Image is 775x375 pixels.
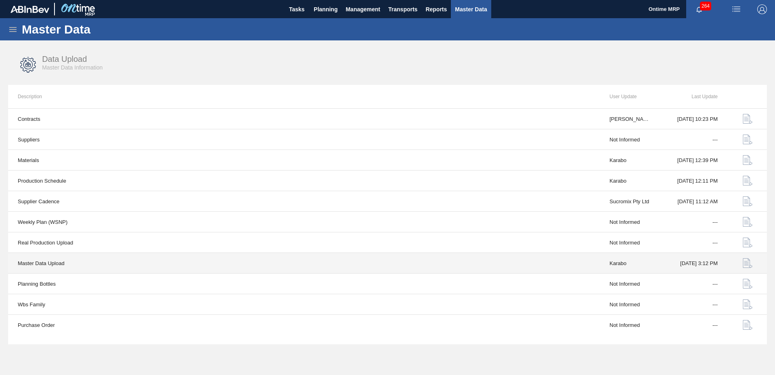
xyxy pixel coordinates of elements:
button: data-upload-icon [738,315,757,335]
td: Purchase Order [8,315,600,335]
td: Contracts [8,109,600,129]
h1: Master Data [22,25,165,34]
button: data-upload-icon [738,274,757,293]
td: Not Informed [600,315,660,335]
button: data-upload-icon [738,192,757,211]
span: Master Data Information [42,64,103,71]
td: [DATE] 10:23 PM [660,109,727,129]
td: Production Schedule [8,171,600,191]
span: Management [346,4,380,14]
button: data-upload-icon [738,171,757,190]
td: Sucromix Pty Ltd [600,191,660,212]
td: Wbs Family [8,294,600,315]
span: Tasks [288,4,306,14]
td: Not Informed [600,294,660,315]
td: Not Informed [600,212,660,232]
img: data-upload-icon [743,176,752,185]
button: data-upload-icon [738,130,757,149]
img: data-upload-icon [743,238,752,247]
img: data-upload-icon [743,299,752,309]
td: Supplier Cadence [8,191,600,212]
img: data-upload-icon [743,135,752,144]
img: data-upload-icon [743,155,752,165]
span: Data Upload [42,55,87,63]
td: Suppliers [8,129,600,150]
td: Master Data Upload [8,253,600,274]
span: Reports [425,4,447,14]
span: Planning [314,4,337,14]
td: --- [660,315,727,335]
img: Logout [757,4,767,14]
img: data-upload-icon [743,114,752,124]
img: data-upload-icon [743,196,752,206]
img: data-upload-icon [743,279,752,289]
td: Not Informed [600,129,660,150]
span: Master Data [455,4,487,14]
td: [DATE] 3:12 PM [660,253,727,274]
td: Karabo [600,171,660,191]
img: data-upload-icon [743,258,752,268]
td: Not Informed [600,274,660,294]
td: --- [660,232,727,253]
img: userActions [731,4,741,14]
td: Materials [8,150,600,171]
td: Not Informed [600,232,660,253]
td: --- [660,129,727,150]
td: [PERSON_NAME] [600,109,660,129]
th: Last Update [660,85,727,108]
td: --- [660,212,727,232]
button: data-upload-icon [738,295,757,314]
td: Weekly Plan (WSNP) [8,212,600,232]
td: Real Production Upload [8,232,600,253]
button: data-upload-icon [738,109,757,129]
td: Karabo [600,150,660,171]
td: [DATE] 11:12 AM [660,191,727,212]
button: data-upload-icon [738,150,757,170]
td: Planning Bottles [8,274,600,294]
td: Karabo [600,253,660,274]
button: data-upload-icon [738,253,757,273]
span: Transports [388,4,417,14]
button: Notifications [686,4,712,15]
button: data-upload-icon [738,212,757,232]
img: data-upload-icon [743,217,752,227]
th: Description [8,85,600,108]
img: TNhmsLtSVTkK8tSr43FrP2fwEKptu5GPRR3wAAAABJRU5ErkJggg== [10,6,49,13]
th: User Update [600,85,660,108]
td: [DATE] 12:39 PM [660,150,727,171]
td: --- [660,294,727,315]
button: data-upload-icon [738,233,757,252]
td: --- [660,274,727,294]
img: data-upload-icon [743,320,752,330]
td: [DATE] 12:11 PM [660,171,727,191]
span: 264 [700,2,711,11]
